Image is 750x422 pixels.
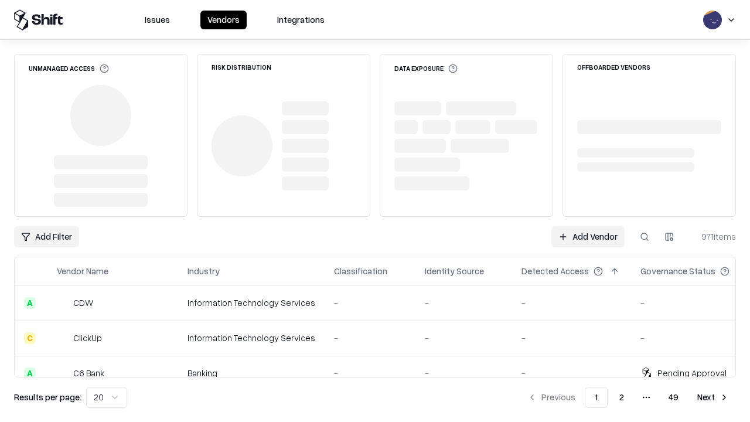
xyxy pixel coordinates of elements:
[200,11,247,29] button: Vendors
[425,297,503,309] div: -
[425,367,503,379] div: -
[657,367,727,379] div: Pending Approval
[640,332,748,344] div: -
[520,387,736,408] nav: pagination
[24,332,36,344] div: C
[425,265,484,277] div: Identity Source
[73,332,102,344] div: ClickUp
[14,226,79,247] button: Add Filter
[521,332,622,344] div: -
[187,265,220,277] div: Industry
[57,265,108,277] div: Vendor Name
[187,332,315,344] div: Information Technology Services
[551,226,625,247] a: Add Vendor
[57,367,69,379] img: C6 Bank
[577,64,650,70] div: Offboarded Vendors
[187,297,315,309] div: Information Technology Services
[334,367,406,379] div: -
[138,11,177,29] button: Issues
[521,367,622,379] div: -
[334,297,406,309] div: -
[57,297,69,309] img: CDW
[640,297,748,309] div: -
[73,297,93,309] div: CDW
[521,297,622,309] div: -
[73,367,104,379] div: C6 Bank
[640,265,715,277] div: Governance Status
[14,391,81,403] p: Results per page:
[24,297,36,309] div: A
[690,387,736,408] button: Next
[57,332,69,344] img: ClickUp
[29,64,109,73] div: Unmanaged Access
[659,387,688,408] button: 49
[610,387,633,408] button: 2
[689,230,736,243] div: 971 items
[521,265,589,277] div: Detected Access
[334,265,387,277] div: Classification
[270,11,332,29] button: Integrations
[187,367,315,379] div: Banking
[394,64,458,73] div: Data Exposure
[24,367,36,379] div: A
[212,64,271,70] div: Risk Distribution
[425,332,503,344] div: -
[585,387,608,408] button: 1
[334,332,406,344] div: -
